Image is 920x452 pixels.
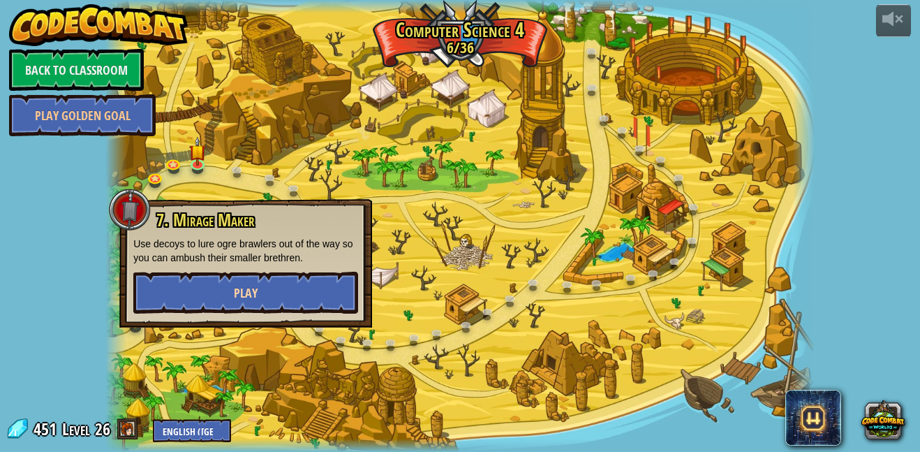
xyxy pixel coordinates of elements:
span: 7. Mirage Maker [156,208,255,232]
span: Level [62,418,90,441]
img: level-banner-started.png [189,136,206,166]
button: Adjust volume [876,4,911,37]
span: 451 [34,418,61,440]
button: Play [133,272,358,314]
img: CodeCombat - Learn how to code by playing a game [9,4,188,46]
a: Play Golden Goal [9,94,156,136]
span: 26 [95,418,110,440]
a: Back to Classroom [9,49,144,91]
p: Use decoys to lure ogre brawlers out of the way so you can ambush their smaller brethren. [133,237,358,265]
span: Play [234,284,258,302]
